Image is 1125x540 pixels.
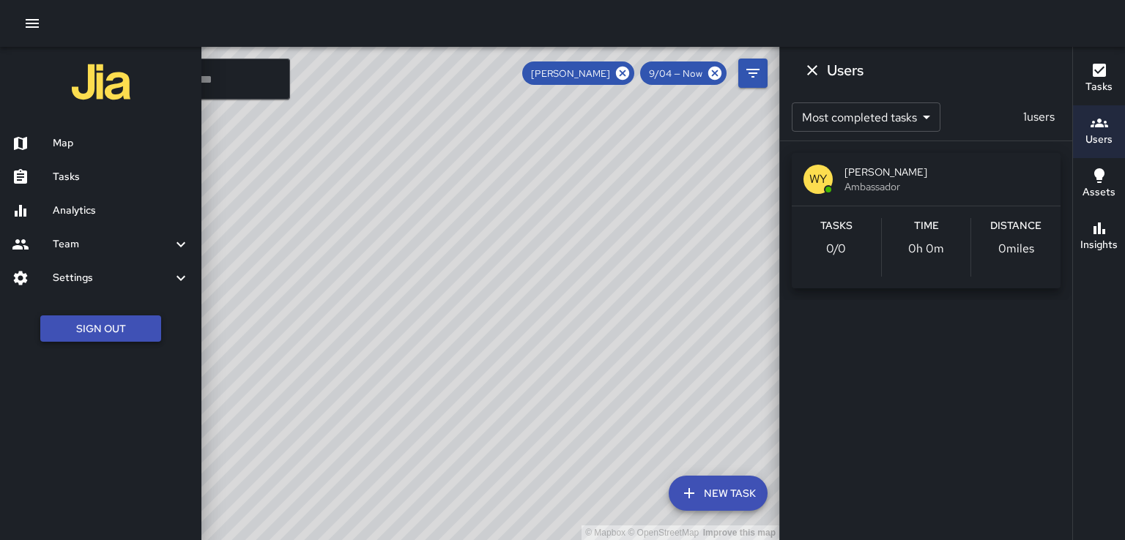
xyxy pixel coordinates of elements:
button: New Task [669,476,768,511]
p: 0 miles [998,240,1034,258]
h6: Tasks [820,218,853,234]
p: 0h 0m [908,240,944,258]
h6: Map [53,135,190,151]
h6: Analytics [53,203,190,219]
button: Sign Out [40,315,161,342]
span: Ambassador [844,179,1049,194]
p: 1 users [1017,108,1061,126]
h6: Time [914,218,939,234]
p: 0 / 0 [826,240,846,258]
h6: Insights [1080,237,1118,253]
span: [PERSON_NAME] [844,165,1049,179]
button: Dismiss [798,56,827,85]
p: WY [809,170,827,188]
h6: Tasks [53,169,190,185]
img: jia-logo [72,53,130,111]
h6: Assets [1083,184,1115,200]
h6: Users [827,59,864,82]
h6: Tasks [1085,79,1113,95]
h6: Users [1085,132,1113,148]
h6: Settings [53,270,172,286]
h6: Team [53,236,172,252]
div: Most completed tasks [792,102,940,132]
h6: Distance [990,218,1042,234]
